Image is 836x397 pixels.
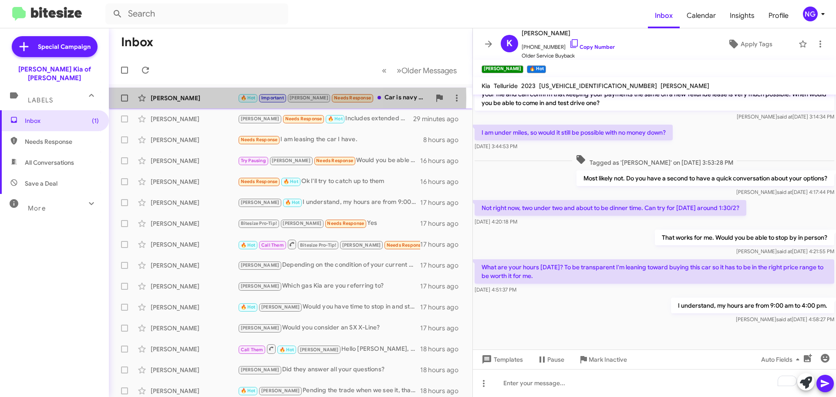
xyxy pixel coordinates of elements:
span: Older Messages [401,66,457,75]
div: 17 hours ago [420,240,465,249]
span: [PERSON_NAME] [290,95,328,101]
div: [PERSON_NAME] [151,219,238,228]
button: NG [796,7,826,21]
span: Telluride [494,82,518,90]
button: Previous [377,61,392,79]
span: [PERSON_NAME] [DATE] 3:14:34 PM [737,113,834,120]
a: Inbox [648,3,680,28]
div: Would you have time to stop in and start the negotiations this week or maybe next? [238,302,420,312]
span: [PERSON_NAME] [272,158,310,163]
span: [PERSON_NAME] [300,347,339,353]
a: Calendar [680,3,723,28]
span: 🔥 Hot [241,304,256,310]
p: I am under miles, so would it still be possible with no money down? [475,125,673,140]
div: With [PERSON_NAME] sx pretige [238,239,420,250]
span: said at [777,189,792,195]
div: [PERSON_NAME] [151,282,238,291]
a: Profile [762,3,796,28]
h1: Inbox [121,35,153,49]
span: Pause [547,352,564,367]
span: 🔥 Hot [241,95,256,101]
span: Bitesize Pro-Tip! [300,242,336,248]
span: 🔥 Hot [241,242,256,248]
p: What are your hours [DATE]? To be transparent I'm leaning toward buying this car so it has to be ... [475,259,834,284]
div: Includes extended warranty [238,114,413,124]
div: [PERSON_NAME] [151,94,238,102]
span: Save a Deal [25,179,57,188]
span: [PERSON_NAME] [342,242,381,248]
div: 17 hours ago [420,282,465,291]
button: Apply Tags [705,36,794,52]
div: 16 hours ago [420,177,465,186]
div: 16 hours ago [420,156,465,165]
input: Search [105,3,288,24]
span: « [382,65,387,76]
div: Yes [238,218,420,228]
small: [PERSON_NAME] [482,65,523,73]
div: Hello [PERSON_NAME], did you wind up coming in that day? [238,343,420,354]
span: [PERSON_NAME] [DATE] 4:58:27 PM [736,316,834,322]
span: Call Them [241,347,263,353]
a: Special Campaign [12,36,98,57]
span: [PERSON_NAME] [241,262,280,268]
span: [PERSON_NAME] [DATE] 4:17:44 PM [736,189,834,195]
div: 8 hours ago [423,136,465,144]
div: Car is navy outside And inside is? [238,93,431,103]
span: Needs Response [334,95,371,101]
nav: Page navigation example [377,61,462,79]
span: Needs Response [387,242,424,248]
span: Important [261,95,284,101]
span: Needs Response [316,158,353,163]
span: Needs Response [25,137,99,146]
div: Would you be able to do $84k on it? If so I would be willing to move forward and can bring it dow... [238,156,420,166]
div: [PERSON_NAME] [151,345,238,353]
p: That works for me. Would you be able to stop by in person? [655,230,834,245]
span: 🔥 Hot [283,179,298,184]
span: Labels [28,96,53,104]
span: [DATE] 4:20:18 PM [475,218,517,225]
button: Next [391,61,462,79]
span: Kia [482,82,490,90]
div: 17 hours ago [420,261,465,270]
div: I am leasing the car I have. [238,135,423,145]
a: Insights [723,3,762,28]
small: 🔥 Hot [527,65,546,73]
span: Call Them [261,242,284,248]
p: Most likely not. Do you have a second to have a quick conversation about your options? [576,170,834,186]
div: 18 hours ago [420,387,465,395]
div: [PERSON_NAME] [151,387,238,395]
span: 🔥 Hot [241,388,256,394]
span: Older Service Buyback [522,51,615,60]
span: [PHONE_NUMBER] [522,38,615,51]
div: [PERSON_NAME] [151,324,238,333]
span: 🔥 Hot [280,347,294,353]
span: Templates [480,352,523,367]
span: (1) [92,116,99,125]
div: 18 hours ago [420,345,465,353]
div: Which gas Kia are you referring to? [238,281,420,291]
div: [PERSON_NAME] [151,366,238,374]
span: Needs Response [241,179,278,184]
a: Copy Number [569,44,615,50]
span: [PERSON_NAME] [261,304,300,310]
div: [PERSON_NAME] [151,177,238,186]
div: NG [803,7,818,21]
span: [PERSON_NAME] [DATE] 4:21:55 PM [736,248,834,254]
span: said at [776,316,792,322]
div: 17 hours ago [420,324,465,333]
span: Needs Response [327,221,364,226]
div: Pending the trade when we see it, that could be possible. Would you have time this week or next t... [238,386,420,396]
span: [PERSON_NAME] [241,116,280,122]
p: Not right now, two under two and about to be dinner time. Can try for [DATE] around 1:30/2? [475,200,746,216]
div: 17 hours ago [420,198,465,207]
button: Pause [530,352,571,367]
div: [PERSON_NAME] [151,198,238,207]
span: [PERSON_NAME] [283,221,321,226]
span: All Conversations [25,158,74,167]
div: 17 hours ago [420,219,465,228]
span: [PERSON_NAME] [522,28,615,38]
div: [PERSON_NAME] [151,240,238,249]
